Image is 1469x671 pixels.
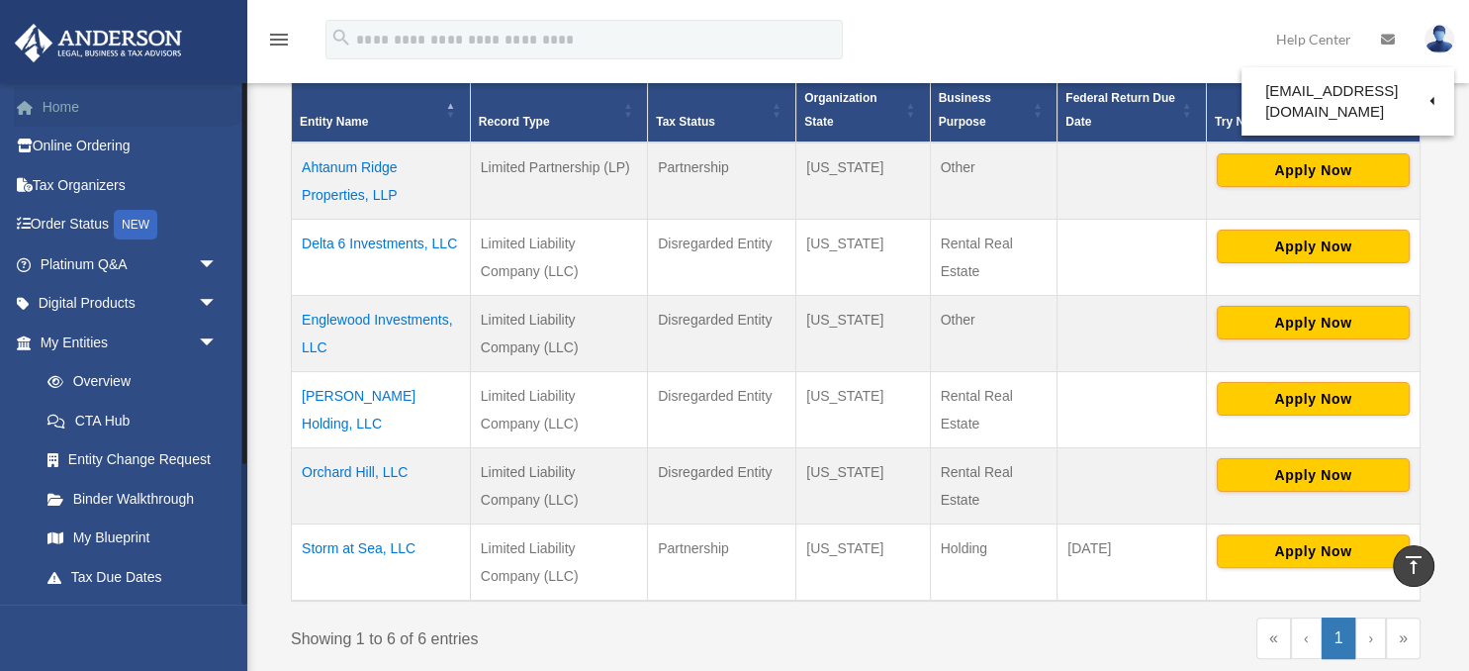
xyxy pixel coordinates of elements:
[470,525,647,602] td: Limited Liability Company (LLC)
[14,284,247,324] a: Digital Productsarrow_drop_down
[1393,545,1434,587] a: vertical_align_top
[14,597,247,636] a: My [PERSON_NAME] Teamarrow_drop_down
[1217,230,1410,263] button: Apply Now
[28,557,237,597] a: Tax Due Dates
[1206,78,1420,144] th: Try Newtek Bank : Activate to sort
[114,210,157,240] div: NEW
[14,323,237,362] a: My Entitiesarrow_drop_down
[656,115,715,129] span: Tax Status
[292,448,471,525] td: Orchard Hill, LLC
[479,115,550,129] span: Record Type
[292,143,471,220] td: Ahtanum Ridge Properties, LLP
[804,91,876,129] span: Organization State
[930,296,1057,372] td: Other
[648,372,796,448] td: Disregarded Entity
[930,372,1057,448] td: Rental Real Estate
[648,296,796,372] td: Disregarded Entity
[14,205,247,245] a: Order StatusNEW
[28,362,228,402] a: Overview
[300,115,368,129] span: Entity Name
[14,244,247,284] a: Platinum Q&Aarrow_drop_down
[796,372,930,448] td: [US_STATE]
[1256,618,1291,659] a: First
[470,448,647,525] td: Limited Liability Company (LLC)
[470,372,647,448] td: Limited Liability Company (LLC)
[14,127,247,166] a: Online Ordering
[14,165,247,205] a: Tax Organizers
[470,296,647,372] td: Limited Liability Company (LLC)
[267,35,291,51] a: menu
[648,78,796,144] th: Tax Status: Activate to sort
[930,220,1057,296] td: Rental Real Estate
[1424,25,1454,53] img: User Pic
[1402,553,1425,577] i: vertical_align_top
[648,220,796,296] td: Disregarded Entity
[292,525,471,602] td: Storm at Sea, LLC
[1057,78,1207,144] th: Federal Return Due Date: Activate to sort
[1241,72,1454,131] a: [EMAIL_ADDRESS][DOMAIN_NAME]
[796,78,930,144] th: Organization State: Activate to sort
[292,78,471,144] th: Entity Name: Activate to invert sorting
[1217,534,1410,568] button: Apply Now
[28,440,237,480] a: Entity Change Request
[267,28,291,51] i: menu
[28,401,237,440] a: CTA Hub
[1217,382,1410,416] button: Apply Now
[648,448,796,525] td: Disregarded Entity
[198,284,237,325] span: arrow_drop_down
[796,525,930,602] td: [US_STATE]
[1217,458,1410,492] button: Apply Now
[198,597,237,637] span: arrow_drop_down
[930,78,1057,144] th: Business Purpose: Activate to sort
[28,479,237,519] a: Binder Walkthrough
[14,87,247,127] a: Home
[1065,91,1175,129] span: Federal Return Due Date
[292,296,471,372] td: Englewood Investments, LLC
[291,618,841,653] div: Showing 1 to 6 of 6 entries
[930,525,1057,602] td: Holding
[930,143,1057,220] td: Other
[1057,525,1207,602] td: [DATE]
[28,519,237,558] a: My Blueprint
[292,372,471,448] td: [PERSON_NAME] Holding, LLC
[648,143,796,220] td: Partnership
[930,448,1057,525] td: Rental Real Estate
[796,448,930,525] td: [US_STATE]
[796,220,930,296] td: [US_STATE]
[796,296,930,372] td: [US_STATE]
[648,525,796,602] td: Partnership
[470,143,647,220] td: Limited Partnership (LP)
[1215,110,1390,134] div: Try Newtek Bank
[330,27,352,48] i: search
[1217,153,1410,187] button: Apply Now
[9,24,188,62] img: Anderson Advisors Platinum Portal
[796,143,930,220] td: [US_STATE]
[198,244,237,285] span: arrow_drop_down
[1217,306,1410,339] button: Apply Now
[939,91,991,129] span: Business Purpose
[470,78,647,144] th: Record Type: Activate to sort
[198,323,237,363] span: arrow_drop_down
[292,220,471,296] td: Delta 6 Investments, LLC
[470,220,647,296] td: Limited Liability Company (LLC)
